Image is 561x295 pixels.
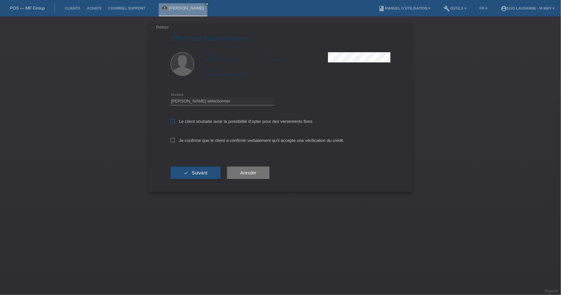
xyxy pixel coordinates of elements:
span: Nom [266,53,273,57]
div: [PERSON_NAME] [203,52,266,62]
a: Courriel Support [105,6,149,10]
a: bookManuel d’utilisation ▾ [375,6,434,10]
a: FR ▾ [476,6,491,10]
span: Annuler [240,170,256,175]
div: [GEOGRAPHIC_DATA] [203,67,266,77]
i: build [444,5,450,12]
a: Clients [61,6,83,10]
span: Prénom [203,53,216,57]
a: [PERSON_NAME] [169,6,204,11]
i: book [379,5,385,12]
a: buildOutils ▾ [440,6,470,10]
label: Le client souhaite avoir la possibilité d’opter pour des versements fixes [171,119,313,124]
i: check [184,170,189,175]
a: Achats [83,6,105,10]
a: Support [545,289,558,293]
i: account_circle [501,5,507,12]
a: ← Retour [151,25,169,30]
a: account_circleEGO Lausanne - m-way ▾ [497,6,558,10]
span: Suivant [192,170,207,175]
label: Je confirme que le client a confirmé verbalement qu'il accepte une vérification du crédit. [171,138,344,143]
div: Cordoba [266,52,328,62]
a: POS — MF Group [10,6,45,11]
h1: Effectuer l’autorisation [171,34,391,42]
span: Nationalité [203,68,221,72]
a: close [205,2,209,6]
button: check Suivant [171,167,221,179]
button: Annuler [227,167,269,179]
